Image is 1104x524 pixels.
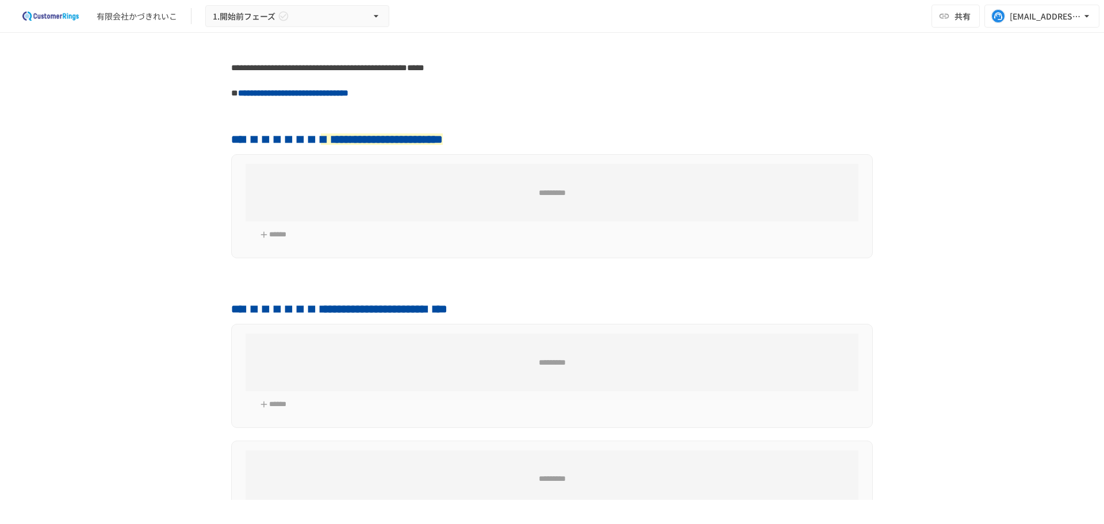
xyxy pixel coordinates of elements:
[954,10,971,22] span: 共有
[97,10,177,22] div: 有限会社かづきれいこ
[205,5,389,28] button: 1.開始前フェーズ
[1010,9,1081,24] div: [EMAIL_ADDRESS][DOMAIN_NAME]
[984,5,1099,28] button: [EMAIL_ADDRESS][DOMAIN_NAME]
[931,5,980,28] button: 共有
[213,9,275,24] span: 1.開始前フェーズ
[14,7,87,25] img: 2eEvPB0nRDFhy0583kMjGN2Zv6C2P7ZKCFl8C3CzR0M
